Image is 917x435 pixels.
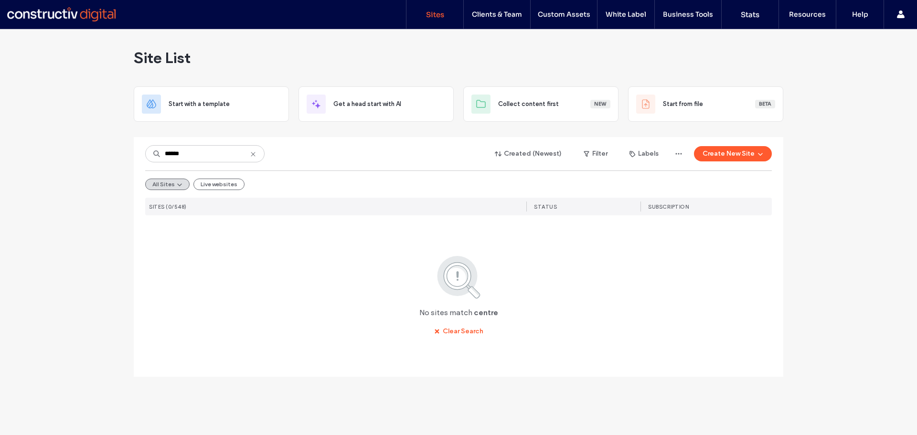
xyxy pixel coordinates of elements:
label: Resources [789,10,826,19]
button: Created (Newest) [487,146,570,161]
span: SUBSCRIPTION [648,203,689,210]
div: Start with a template [134,86,289,122]
div: Start from fileBeta [628,86,783,122]
span: Site List [134,48,191,67]
img: search.svg [424,254,493,300]
button: Live websites [193,179,245,190]
span: STATUS [534,203,557,210]
label: Custom Assets [538,10,590,19]
span: Collect content first [498,99,559,109]
span: No sites match [419,308,472,318]
label: White Label [606,10,646,19]
span: Start from file [663,99,703,109]
label: Stats [741,10,759,19]
label: Business Tools [663,10,713,19]
div: Get a head start with AI [299,86,454,122]
button: All Sites [145,179,190,190]
span: Get a head start with AI [333,99,401,109]
button: Create New Site [694,146,772,161]
button: Labels [621,146,667,161]
label: Clients & Team [472,10,522,19]
span: SITES (0/548) [149,203,187,210]
span: centre [474,308,498,318]
label: Help [852,10,868,19]
div: New [590,100,610,108]
button: Clear Search [426,324,492,339]
div: Beta [755,100,775,108]
button: Filter [574,146,617,161]
span: Start with a template [169,99,230,109]
label: Sites [426,10,444,19]
div: Collect content firstNew [463,86,618,122]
